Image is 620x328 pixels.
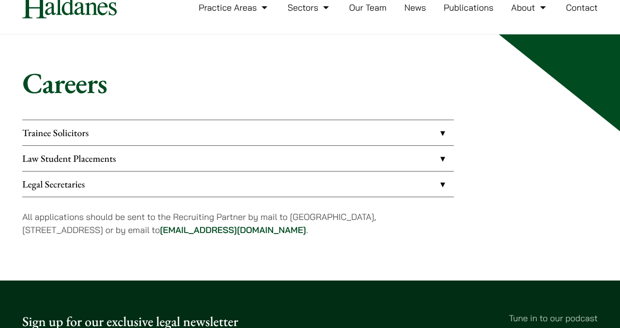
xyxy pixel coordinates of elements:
[444,2,494,13] a: Publications
[318,312,598,325] p: Tune in to our podcast
[22,210,454,236] p: All applications should be sent to the Recruiting Partner by mail to [GEOGRAPHIC_DATA], [STREET_A...
[22,172,454,197] a: Legal Secretaries
[511,2,548,13] a: About
[22,120,454,145] a: Trainee Solicitors
[404,2,426,13] a: News
[160,224,306,235] a: [EMAIL_ADDRESS][DOMAIN_NAME]
[349,2,387,13] a: Our Team
[288,2,331,13] a: Sectors
[199,2,270,13] a: Practice Areas
[566,2,598,13] a: Contact
[22,146,454,171] a: Law Student Placements
[22,65,598,100] h1: Careers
